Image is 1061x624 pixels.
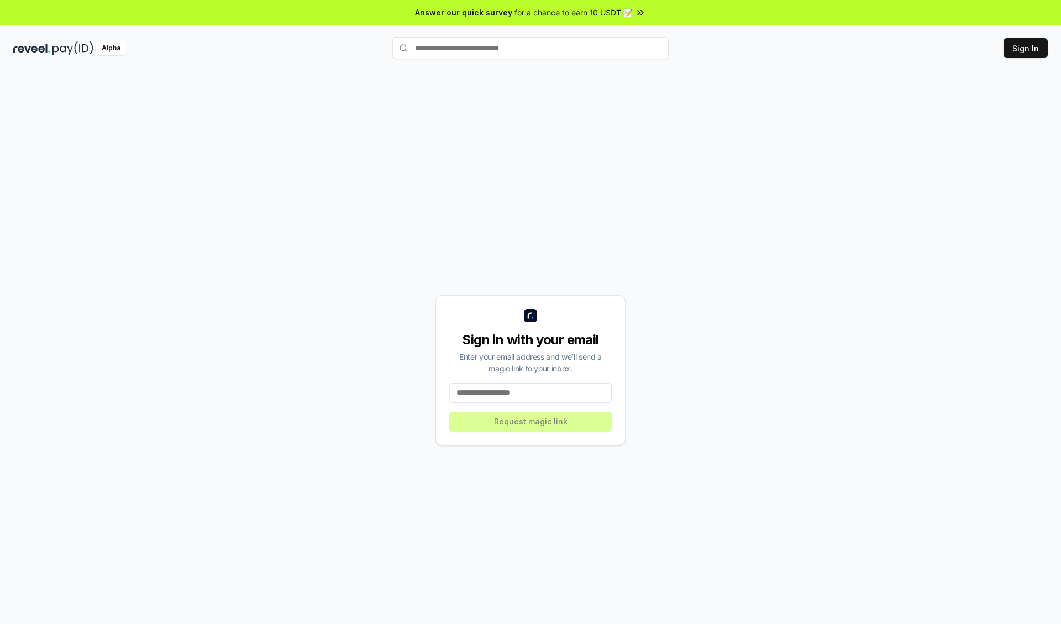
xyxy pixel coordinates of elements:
span: Answer our quick survey [415,7,512,18]
button: Sign In [1004,38,1048,58]
img: pay_id [52,41,93,55]
span: for a chance to earn 10 USDT 📝 [514,7,633,18]
div: Alpha [96,41,127,55]
img: reveel_dark [13,41,50,55]
div: Sign in with your email [449,331,612,349]
div: Enter your email address and we’ll send a magic link to your inbox. [449,351,612,374]
img: logo_small [524,309,537,322]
